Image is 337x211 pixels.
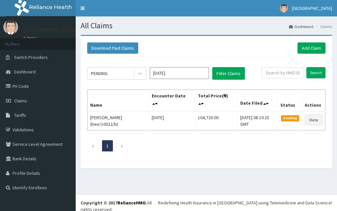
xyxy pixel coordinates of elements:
h1: All Claims [81,21,332,30]
a: View [305,114,323,125]
img: User Image [3,20,18,35]
th: Name [88,90,149,112]
th: Actions [302,90,325,112]
li: Claims [314,24,332,29]
th: Encounter Date [149,90,195,112]
td: 104,720.00 [195,111,237,130]
strong: Copyright © 2017 . [81,200,147,206]
span: Claims [14,98,27,104]
button: Download Paid Claims [87,42,138,54]
th: Status [278,90,302,112]
td: [PERSON_NAME] (bee/10022/b) [88,111,149,130]
p: [GEOGRAPHIC_DATA] [23,27,77,33]
input: Select Month and Year [150,67,209,79]
input: Search [306,67,325,78]
span: Dashboard [14,69,36,75]
div: Redefining Heath Insurance in [GEOGRAPHIC_DATA] using Telemedicine and Data Science! [158,199,332,206]
input: Search by HMO ID [261,67,304,78]
td: [DATE] 08:10:25 GMT [237,111,278,130]
a: Add Claim [298,42,325,54]
a: RelianceHMO [117,200,146,206]
a: Previous page [91,143,94,149]
span: Tariffs [14,112,26,118]
td: [DATE] [149,111,195,130]
span: [GEOGRAPHIC_DATA] [292,5,332,11]
span: Switch Providers [14,54,48,60]
a: Online [23,36,39,40]
a: Page 1 is your current page [106,143,109,149]
div: PENDING [91,70,108,77]
a: Dashboard [289,24,313,29]
button: Filter Claims [212,67,245,80]
span: Pending [281,115,299,121]
th: Date Filed [237,90,278,112]
a: Next page [120,143,123,149]
img: User Image [280,4,288,13]
th: Total Price(₦) [195,90,237,112]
